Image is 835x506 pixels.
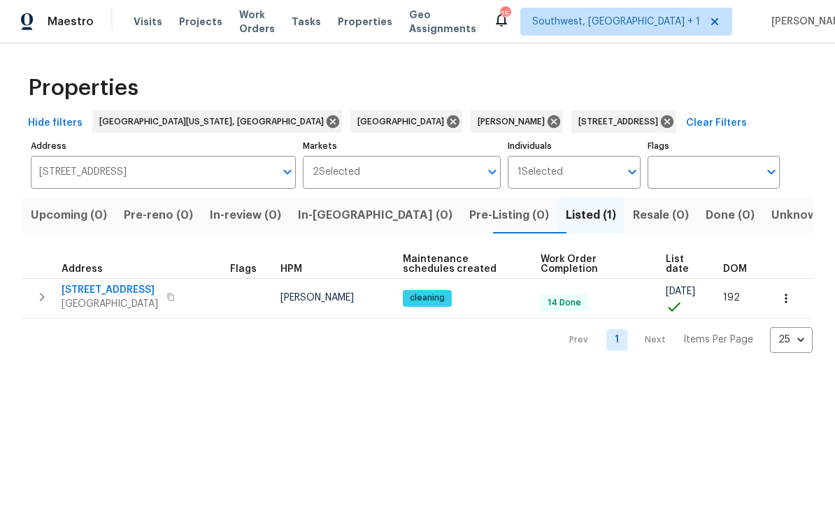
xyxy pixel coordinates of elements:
[280,265,302,275] span: HPM
[313,167,360,179] span: 2 Selected
[606,330,627,352] a: Goto page 1
[357,115,450,129] span: [GEOGRAPHIC_DATA]
[578,115,664,129] span: [STREET_ADDRESS]
[478,115,550,129] span: [PERSON_NAME]
[210,206,281,226] span: In-review (0)
[680,111,752,137] button: Clear Filters
[686,115,747,133] span: Clear Filters
[298,206,452,226] span: In-[GEOGRAPHIC_DATA] (0)
[542,298,587,310] span: 14 Done
[31,206,107,226] span: Upcoming (0)
[571,111,676,133] div: [STREET_ADDRESS]
[28,82,138,96] span: Properties
[541,255,643,275] span: Work Order Completion
[518,167,563,179] span: 1 Selected
[666,287,695,297] span: [DATE]
[409,8,476,36] span: Geo Assignments
[566,206,616,226] span: Listed (1)
[706,206,755,226] span: Done (0)
[404,293,450,305] span: cleaning
[622,163,642,182] button: Open
[99,115,329,129] span: [GEOGRAPHIC_DATA][US_STATE], [GEOGRAPHIC_DATA]
[134,15,162,29] span: Visits
[350,111,462,133] div: [GEOGRAPHIC_DATA]
[770,322,813,359] div: 25
[500,8,510,22] div: 25
[403,255,517,275] span: Maintenance schedules created
[556,328,813,354] nav: Pagination Navigation
[230,265,257,275] span: Flags
[292,17,321,27] span: Tasks
[62,298,158,312] span: [GEOGRAPHIC_DATA]
[278,163,297,182] button: Open
[31,143,296,151] label: Address
[683,333,753,347] p: Items Per Page
[239,8,275,36] span: Work Orders
[303,143,501,151] label: Markets
[532,15,700,29] span: Southwest, [GEOGRAPHIC_DATA] + 1
[28,115,83,133] span: Hide filters
[124,206,193,226] span: Pre-reno (0)
[48,15,94,29] span: Maestro
[92,111,342,133] div: [GEOGRAPHIC_DATA][US_STATE], [GEOGRAPHIC_DATA]
[762,163,781,182] button: Open
[723,294,740,303] span: 192
[62,265,103,275] span: Address
[338,15,392,29] span: Properties
[22,111,88,137] button: Hide filters
[633,206,689,226] span: Resale (0)
[666,255,699,275] span: List date
[62,284,158,298] span: [STREET_ADDRESS]
[469,206,549,226] span: Pre-Listing (0)
[723,265,747,275] span: DOM
[483,163,502,182] button: Open
[471,111,563,133] div: [PERSON_NAME]
[280,294,354,303] span: [PERSON_NAME]
[179,15,222,29] span: Projects
[508,143,640,151] label: Individuals
[648,143,780,151] label: Flags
